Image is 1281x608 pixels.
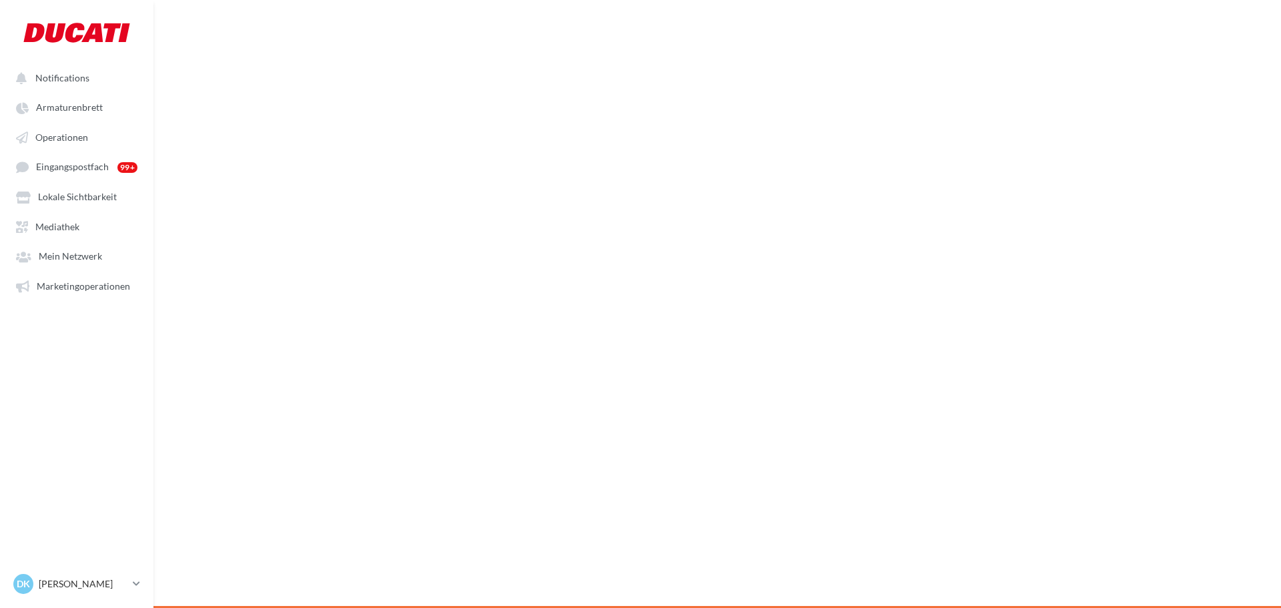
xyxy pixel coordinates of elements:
[38,192,117,203] span: Lokale Sichtbarkeit
[8,274,145,298] a: Marketingoperationen
[8,214,145,238] a: Mediathek
[8,244,145,268] a: Mein Netzwerk
[11,571,143,597] a: DK [PERSON_NAME]
[37,280,130,292] span: Marketingoperationen
[117,162,137,173] div: 99+
[36,102,103,113] span: Armaturenbrett
[39,251,102,262] span: Mein Netzwerk
[8,184,145,208] a: Lokale Sichtbarkeit
[36,162,109,173] span: Eingangspostfach
[35,221,79,232] span: Mediathek
[8,154,145,179] a: Eingangspostfach 99+
[8,65,140,89] button: Notifications
[8,95,145,119] a: Armaturenbrett
[8,125,145,149] a: Operationen
[35,131,88,143] span: Operationen
[17,577,30,591] span: DK
[35,72,89,83] span: Notifications
[39,577,127,591] p: [PERSON_NAME]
